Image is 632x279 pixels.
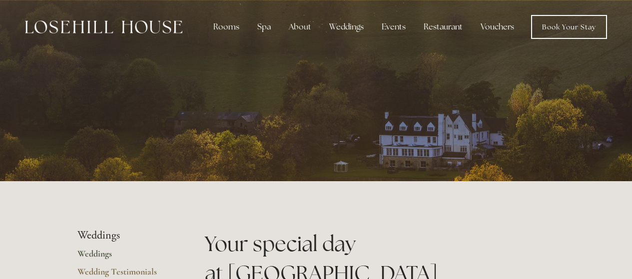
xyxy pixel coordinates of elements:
div: Weddings [321,17,372,37]
img: Losehill House [25,20,182,33]
div: Restaurant [416,17,471,37]
div: Rooms [205,17,247,37]
li: Weddings [77,229,173,242]
div: About [281,17,319,37]
a: Book Your Stay [531,15,607,39]
div: Events [374,17,414,37]
div: Spa [249,17,279,37]
a: Vouchers [473,17,522,37]
a: Weddings [77,248,173,266]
